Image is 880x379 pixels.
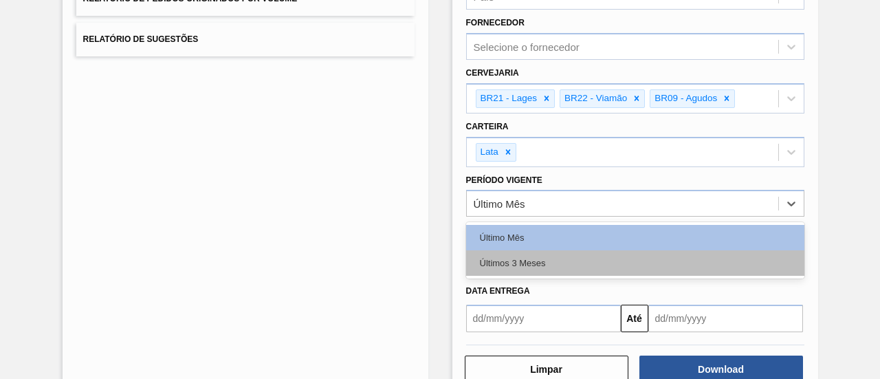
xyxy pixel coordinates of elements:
[621,305,648,332] button: Até
[466,225,804,250] div: Último Mês
[476,144,500,161] div: Lata
[466,286,530,296] span: Data entrega
[466,175,542,185] label: Período Vigente
[474,198,525,210] div: Último Mês
[466,305,621,332] input: dd/mm/yyyy
[83,34,199,44] span: Relatório de Sugestões
[648,305,803,332] input: dd/mm/yyyy
[474,41,580,53] div: Selecione o fornecedor
[466,68,519,78] label: Cervejaria
[476,90,540,107] div: BR21 - Lages
[650,90,719,107] div: BR09 - Agudos
[466,122,509,131] label: Carteira
[466,18,525,28] label: Fornecedor
[76,23,415,56] button: Relatório de Sugestões
[560,90,629,107] div: BR22 - Viamão
[466,250,804,276] div: Últimos 3 Meses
